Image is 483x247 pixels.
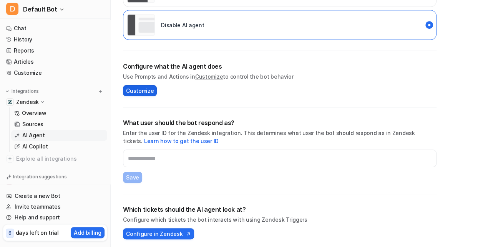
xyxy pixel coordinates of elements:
[98,89,103,94] img: menu_add.svg
[16,229,59,237] p: days left on trial
[144,138,219,144] a: Learn how to get the user ID
[71,227,105,238] button: Add billing
[3,34,107,45] a: History
[22,132,45,139] p: AI Agent
[11,130,107,141] a: AI Agent
[3,191,107,201] a: Create a new Bot
[6,3,18,15] span: D
[3,212,107,223] a: Help and support
[126,87,154,95] span: Customize
[16,98,39,106] p: Zendesk
[23,4,57,15] span: Default Bot
[16,153,104,165] span: Explore all integrations
[123,228,194,239] button: Configure in Zendesk
[123,62,437,71] h2: Configure what the AI agent does
[3,23,107,34] a: Chat
[123,205,437,214] h2: Which tickets should the AI agent look at?
[22,120,43,128] p: Sources
[126,230,183,238] span: Configure in Zendesk
[11,141,107,152] a: AI Copilot
[123,10,437,40] div: paused::disabled
[3,182,107,194] button: Add a website
[123,129,437,145] p: Enter the user ID for the Zendesk integration. This determines what user the bot should respond a...
[5,89,10,94] img: expand menu
[3,201,107,212] a: Invite teammates
[74,229,101,237] p: Add billing
[3,87,41,95] button: Integrations
[3,68,107,78] a: Customize
[195,73,223,80] a: Customize
[123,172,142,183] button: Save
[22,109,46,117] p: Overview
[123,216,437,224] p: Configure which tickets the bot interacts with using Zendesk Triggers
[126,173,139,181] span: Save
[11,108,107,119] a: Overview
[127,14,155,36] img: Disable AI agent
[3,153,107,164] a: Explore all integrations
[13,173,66,180] p: Integration suggestions
[123,85,157,96] button: Customize
[12,88,39,94] p: Integrations
[6,155,14,163] img: explore all integrations
[123,118,437,127] h2: What user should the bot respond as?
[123,72,437,81] p: Use Prompts and Actions in to control the bot behavior
[8,230,12,237] p: 6
[8,100,12,104] img: Zendesk
[11,119,107,130] a: Sources
[22,143,48,150] p: AI Copilot
[3,56,107,67] a: Articles
[3,45,107,56] a: Reports
[161,21,204,29] p: Disable AI agent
